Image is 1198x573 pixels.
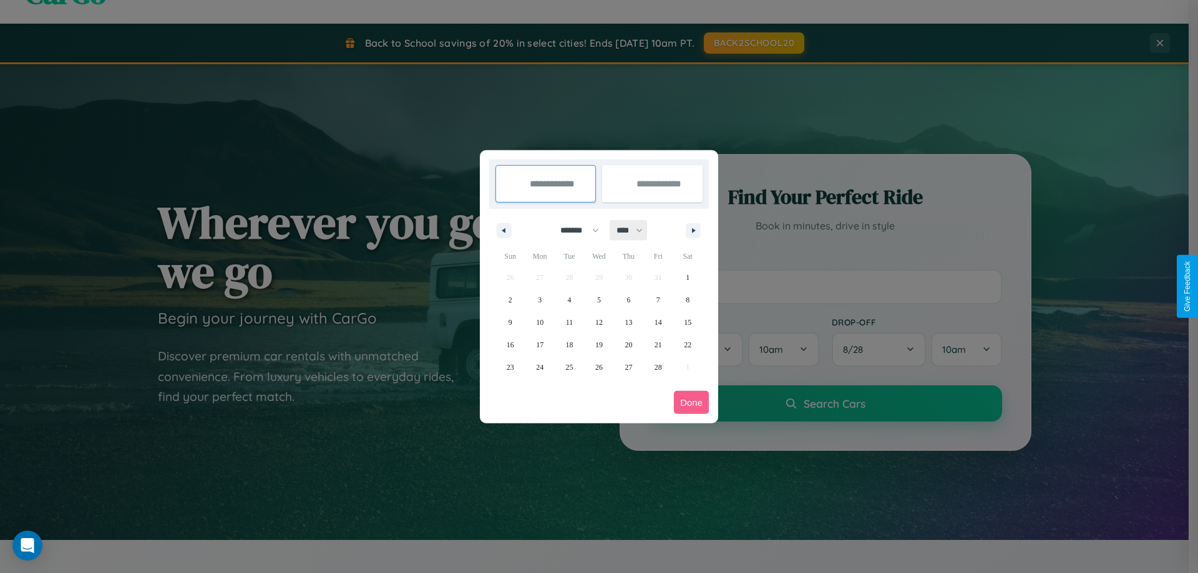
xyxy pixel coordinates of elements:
button: 22 [673,334,703,356]
button: 3 [525,289,554,311]
button: 17 [525,334,554,356]
button: 13 [614,311,643,334]
button: 16 [495,334,525,356]
button: 25 [555,356,584,378]
span: 9 [509,311,512,334]
span: 2 [509,289,512,311]
button: 27 [614,356,643,378]
span: 10 [536,311,543,334]
button: 20 [614,334,643,356]
span: 23 [507,356,514,378]
button: 1 [673,266,703,289]
span: Thu [614,246,643,266]
button: 26 [584,356,613,378]
span: 3 [538,289,542,311]
span: 1 [686,266,689,289]
span: 8 [686,289,689,311]
div: Open Intercom Messenger [12,531,42,561]
button: 5 [584,289,613,311]
span: 19 [595,334,603,356]
span: 17 [536,334,543,356]
span: 6 [626,289,630,311]
button: 21 [643,334,673,356]
button: 4 [555,289,584,311]
span: 13 [625,311,632,334]
span: Mon [525,246,554,266]
button: 28 [643,356,673,378]
button: 18 [555,334,584,356]
span: Sun [495,246,525,266]
button: 23 [495,356,525,378]
span: 15 [684,311,691,334]
span: 20 [625,334,632,356]
button: 6 [614,289,643,311]
span: Sat [673,246,703,266]
span: 14 [655,311,662,334]
span: 18 [566,334,573,356]
div: Give Feedback [1183,261,1192,312]
button: 15 [673,311,703,334]
button: 9 [495,311,525,334]
button: 19 [584,334,613,356]
span: 7 [656,289,660,311]
button: 10 [525,311,554,334]
span: 21 [655,334,662,356]
span: 11 [566,311,573,334]
button: Done [674,391,709,414]
span: 27 [625,356,632,378]
span: 12 [595,311,603,334]
span: Wed [584,246,613,266]
span: 26 [595,356,603,378]
span: 25 [566,356,573,378]
button: 8 [673,289,703,311]
span: Fri [643,246,673,266]
span: 5 [597,289,601,311]
button: 24 [525,356,554,378]
span: Tue [555,246,584,266]
button: 12 [584,311,613,334]
button: 11 [555,311,584,334]
span: 24 [536,356,543,378]
span: 16 [507,334,514,356]
button: 2 [495,289,525,311]
span: 28 [655,356,662,378]
button: 14 [643,311,673,334]
span: 4 [568,289,572,311]
button: 7 [643,289,673,311]
span: 22 [684,334,691,356]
